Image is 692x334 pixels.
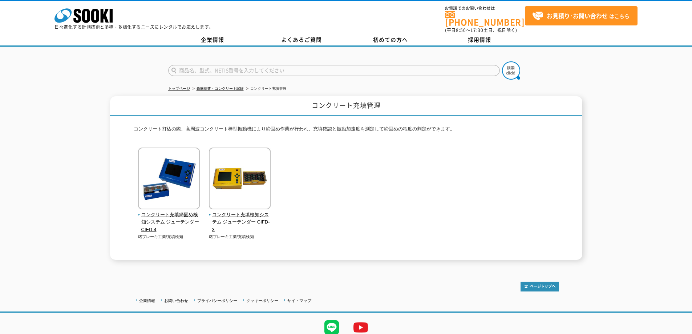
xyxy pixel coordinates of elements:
a: お問い合わせ [164,298,188,303]
img: トップページへ [521,282,559,291]
a: トップページ [168,86,190,90]
a: よくあるご質問 [257,35,346,45]
p: コンクリート打込の際、高周波コンクリート棒型振動機により締固め作業が行われ、充填確認と振動加速度を測定して締固めの程度の判定ができます。 [134,125,559,137]
input: 商品名、型式、NETIS番号を入力してください [168,65,500,76]
span: コンクリート充填締固め検知システム ジューテンダー CIFD-4 [138,211,200,234]
a: 企業情報 [139,298,155,303]
li: コンクリート充填管理 [245,85,287,93]
span: はこちら [532,11,630,21]
span: (平日 ～ 土日、祝日除く) [445,27,517,33]
img: コンクリート充填検知システム ジューテンダー CIFD-3 [209,148,271,211]
img: コンクリート充填締固め検知システム ジューテンダー CIFD-4 [138,148,200,211]
h1: コンクリート充填管理 [110,96,582,116]
p: 曙ブレーキ工業/充填検知 [209,234,271,240]
a: お見積り･お問い合わせはこちら [525,6,638,25]
a: コンクリート充填締固め検知システム ジューテンダー CIFD-4 [138,204,200,234]
a: コンクリート充填検知システム ジューテンダー CIFD-3 [209,204,271,234]
a: サイトマップ [287,298,311,303]
span: お電話でのお問い合わせは [445,6,525,11]
p: 日々進化する計測技術と多種・多様化するニーズにレンタルでお応えします。 [54,25,214,29]
img: btn_search.png [502,61,520,80]
a: 初めての方へ [346,35,435,45]
span: 17:30 [470,27,483,33]
a: 鉄筋探査・コンクリート試験 [197,86,244,90]
span: コンクリート充填検知システム ジューテンダー CIFD-3 [209,211,271,234]
p: 曙ブレーキ工業/充填検知 [138,234,200,240]
a: 採用情報 [435,35,524,45]
strong: お見積り･お問い合わせ [547,11,608,20]
a: プライバシーポリシー [197,298,237,303]
a: クッキーポリシー [246,298,278,303]
span: 8:50 [456,27,466,33]
a: 企業情報 [168,35,257,45]
a: [PHONE_NUMBER] [445,11,525,26]
span: 初めての方へ [373,36,408,44]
